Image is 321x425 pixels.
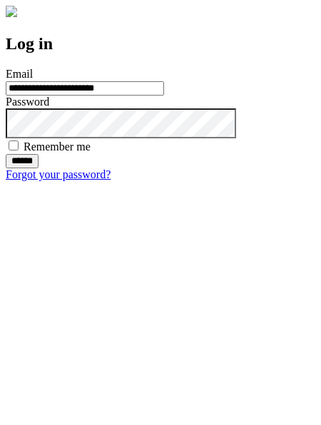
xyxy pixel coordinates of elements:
[6,34,315,53] h2: Log in
[24,140,91,153] label: Remember me
[6,96,49,108] label: Password
[6,68,33,80] label: Email
[6,168,111,180] a: Forgot your password?
[6,6,17,17] img: logo-4e3dc11c47720685a147b03b5a06dd966a58ff35d612b21f08c02c0306f2b779.png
